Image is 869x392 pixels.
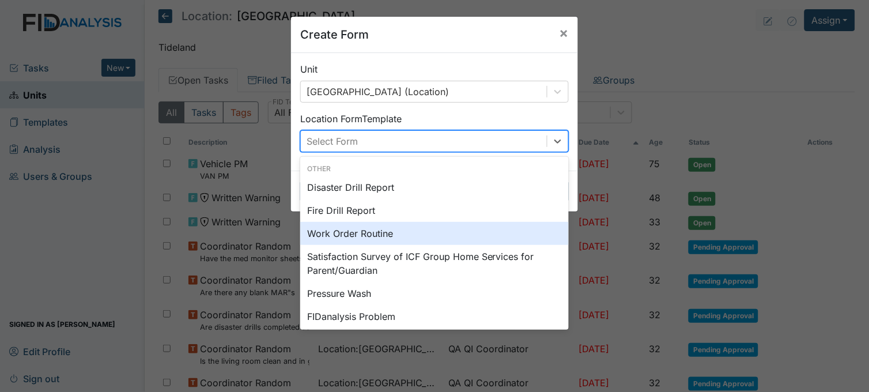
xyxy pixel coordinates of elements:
div: Select Form [307,134,358,148]
h5: Create Form [300,26,369,43]
button: Close [550,17,578,49]
div: Other [300,164,569,174]
div: Pressure Wash [300,282,569,305]
div: FIDanalysis Problem [300,305,569,328]
span: × [560,24,569,41]
div: HVAC PM [300,328,569,351]
div: [GEOGRAPHIC_DATA] (Location) [307,85,449,99]
div: Satisfaction Survey of ICF Group Home Services for Parent/Guardian [300,245,569,282]
div: Fire Drill Report [300,199,569,222]
div: Disaster Drill Report [300,176,569,199]
label: Location Form Template [300,112,402,126]
label: Unit [300,62,318,76]
div: Work Order Routine [300,222,569,245]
